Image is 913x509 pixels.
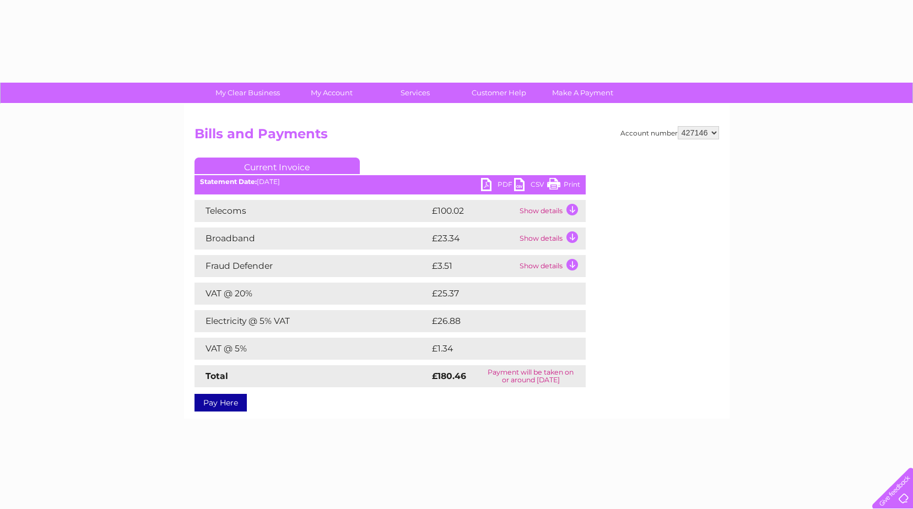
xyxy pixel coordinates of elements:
a: My Account [286,83,377,103]
a: Print [547,178,580,194]
td: £1.34 [429,338,559,360]
td: £26.88 [429,310,564,332]
a: PDF [481,178,514,194]
td: Broadband [195,228,429,250]
div: Account number [620,126,719,139]
a: My Clear Business [202,83,293,103]
td: Electricity @ 5% VAT [195,310,429,332]
a: Customer Help [453,83,544,103]
td: Show details [517,228,586,250]
td: VAT @ 20% [195,283,429,305]
a: CSV [514,178,547,194]
a: Services [370,83,461,103]
td: Show details [517,255,586,277]
a: Pay Here [195,394,247,411]
td: VAT @ 5% [195,338,429,360]
strong: Total [206,371,228,381]
div: [DATE] [195,178,586,186]
td: Payment will be taken on or around [DATE] [476,365,585,387]
strong: £180.46 [432,371,466,381]
b: Statement Date: [200,177,257,186]
td: £100.02 [429,200,517,222]
td: Telecoms [195,200,429,222]
td: £23.34 [429,228,517,250]
td: £25.37 [429,283,563,305]
a: Current Invoice [195,158,360,174]
h2: Bills and Payments [195,126,719,147]
td: £3.51 [429,255,517,277]
td: Show details [517,200,586,222]
td: Fraud Defender [195,255,429,277]
a: Make A Payment [537,83,628,103]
